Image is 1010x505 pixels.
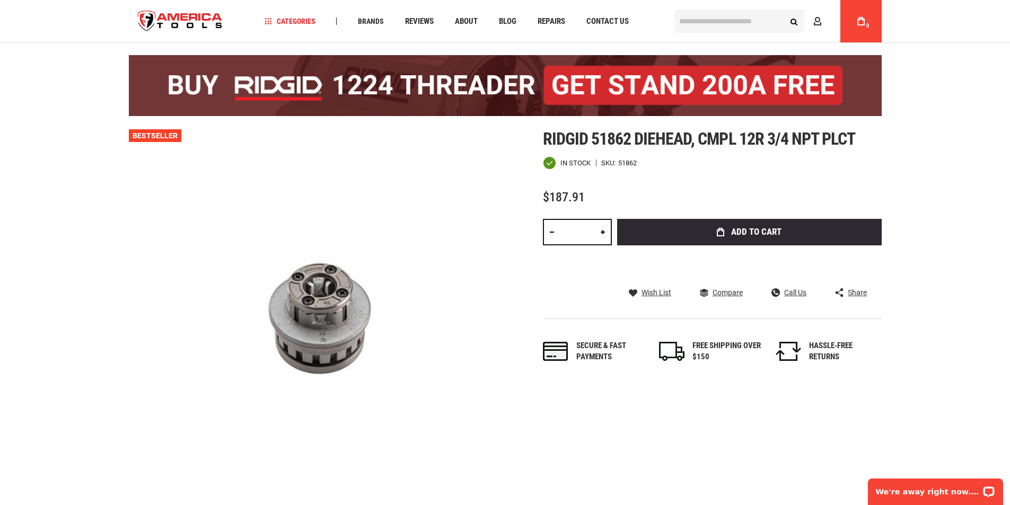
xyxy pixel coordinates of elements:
a: Compare [700,288,743,297]
div: FREE SHIPPING OVER $150 [692,340,761,363]
a: Call Us [771,288,806,297]
span: Reviews [405,17,434,25]
span: Blog [499,17,516,25]
img: shipping [659,342,684,361]
span: 0 [866,23,870,29]
button: Add to Cart [617,219,882,245]
span: Categories [265,17,315,25]
strong: SKU [601,160,618,166]
span: Repairs [538,17,565,25]
img: America Tools [129,2,232,41]
a: Repairs [533,14,570,29]
img: returns [776,342,801,361]
span: Ridgid 51862 diehead, cmpl 12r 3/4 npt plct [543,129,856,149]
a: About [450,14,482,29]
span: Contact Us [586,17,629,25]
a: Wish List [629,288,671,297]
a: Brands [353,14,389,29]
a: store logo [129,2,232,41]
div: 51862 [618,160,637,166]
a: Categories [260,14,320,29]
span: About [455,17,478,25]
a: Blog [494,14,521,29]
span: $187.91 [543,190,585,205]
iframe: LiveChat chat widget [861,472,1010,505]
img: payments [543,342,568,361]
span: Brands [358,17,384,25]
div: Secure & fast payments [576,340,645,363]
img: BOGO: Buy the RIDGID® 1224 Threader (26092), get the 92467 200A Stand FREE! [129,55,882,116]
a: Reviews [400,14,438,29]
div: Availability [543,156,591,170]
span: Add to Cart [731,227,781,236]
span: Share [848,289,867,296]
a: Contact Us [582,14,634,29]
span: Compare [713,289,743,296]
button: Search [784,11,804,31]
span: Wish List [642,289,671,296]
span: In stock [560,160,591,166]
span: Call Us [784,289,806,296]
div: HASSLE-FREE RETURNS [809,340,878,363]
iframe: Secure express checkout frame [615,249,884,279]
